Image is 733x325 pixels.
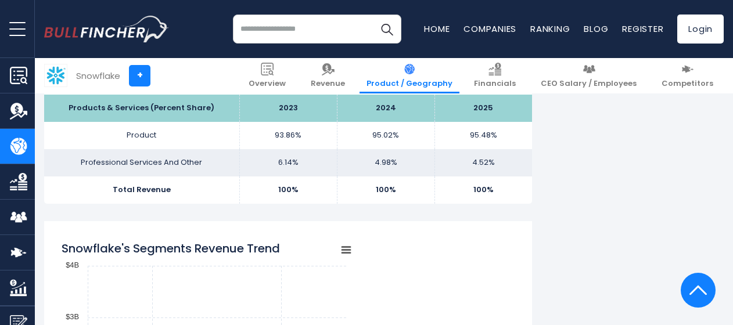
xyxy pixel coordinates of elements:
[662,79,713,89] span: Competitors
[66,312,79,321] text: $3B
[337,176,434,204] td: 100%
[304,58,352,93] a: Revenue
[372,15,401,44] button: Search
[239,149,337,176] td: 6.14%
[239,95,337,122] th: 2023
[622,23,663,35] a: Register
[44,95,239,122] th: Products & Services (Percent Share)
[434,122,532,149] td: 95.48%
[366,79,452,89] span: Product / Geography
[242,58,293,93] a: Overview
[311,79,345,89] span: Revenue
[655,58,720,93] a: Competitors
[463,23,516,35] a: Companies
[530,23,570,35] a: Ranking
[337,149,434,176] td: 4.98%
[424,23,450,35] a: Home
[66,261,79,269] text: $4B
[584,23,608,35] a: Blog
[337,95,434,122] th: 2024
[534,58,644,93] a: CEO Salary / Employees
[360,58,459,93] a: Product / Geography
[239,176,337,204] td: 100%
[541,79,637,89] span: CEO Salary / Employees
[44,176,239,204] td: Total Revenue
[44,16,169,42] a: Go to homepage
[434,149,532,176] td: 4.52%
[434,95,532,122] th: 2025
[62,240,280,257] tspan: Snowflake's Segments Revenue Trend
[129,65,150,86] a: +
[45,64,67,86] img: SNOW logo
[467,58,523,93] a: Financials
[337,122,434,149] td: 95.02%
[239,122,337,149] td: 93.86%
[44,16,169,42] img: bullfincher logo
[249,79,286,89] span: Overview
[474,79,516,89] span: Financials
[44,149,239,176] td: Professional Services And Other
[434,176,532,204] td: 100%
[677,15,724,44] a: Login
[76,69,120,82] div: Snowflake
[44,122,239,149] td: Product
